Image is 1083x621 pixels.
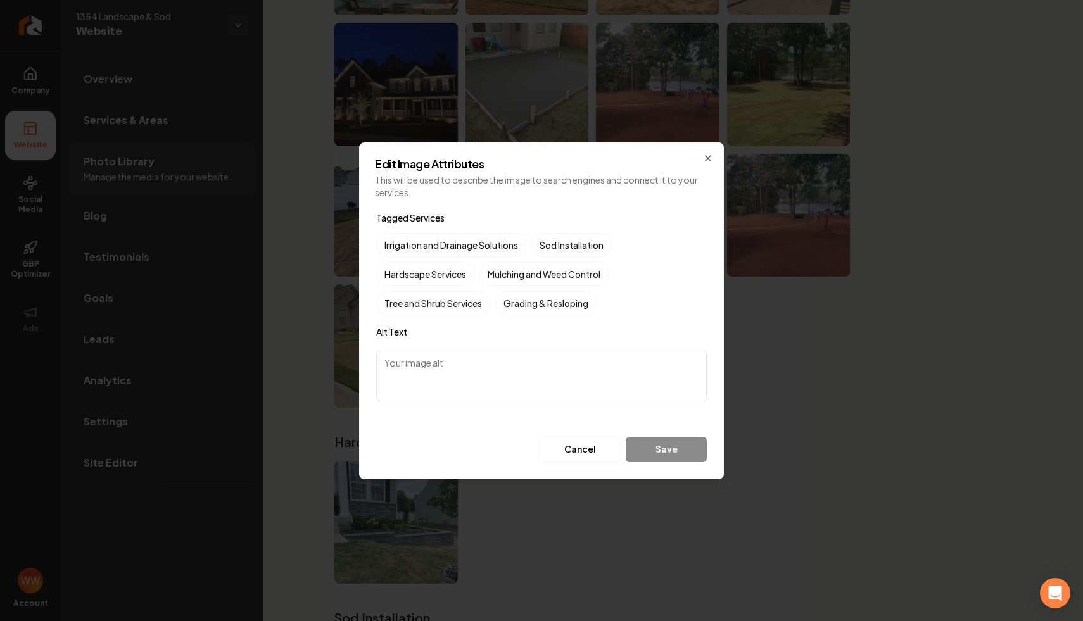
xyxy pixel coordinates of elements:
[495,291,597,315] label: Grading & Resloping
[479,262,609,286] label: Mulching and Weed Control
[376,291,490,315] label: Tree and Shrub Services
[375,173,708,199] p: This will be used to describe the image to search engines and connect it to your services.
[376,262,474,286] label: Hardscape Services
[376,212,445,223] label: Tagged Services
[376,233,526,257] label: Irrigation and Drainage Solutions
[376,325,707,338] label: Alt Text
[531,233,612,257] label: Sod Installation
[540,437,621,462] button: Cancel
[375,158,708,170] h2: Edit Image Attributes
